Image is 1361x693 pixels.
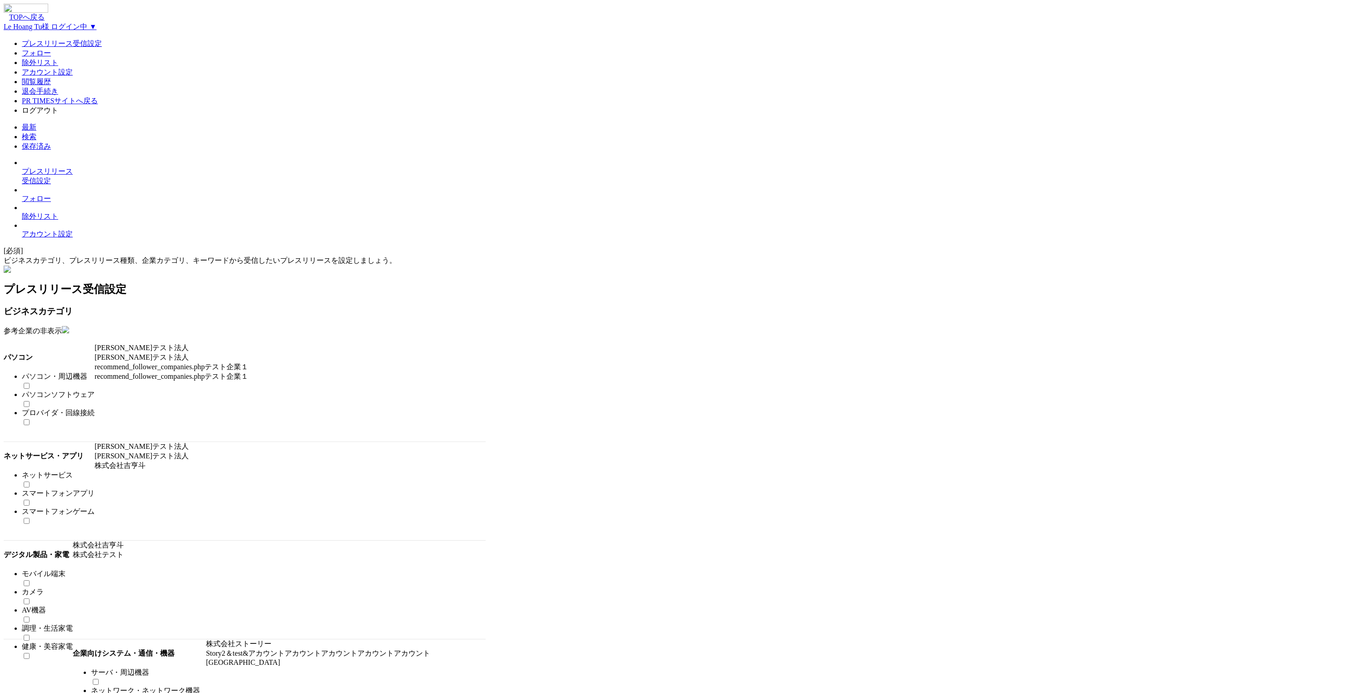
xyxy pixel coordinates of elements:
[22,642,73,652] div: 健康・美容家電
[4,247,23,255] span: [必須]
[4,452,486,461] div: [PERSON_NAME]テスト法人
[4,550,486,560] div: 株式会社テスト
[22,87,58,95] a: 退会手続き
[22,372,95,382] div: パソコン・周辺機器
[22,195,51,202] a: フォロー
[22,569,73,579] div: モバイル端末
[4,326,486,336] p: 参考企業の非表示
[22,588,73,597] div: カメラ
[22,408,95,418] div: プロバイダ・回線接続
[22,142,51,150] a: 保存済み
[73,649,206,658] h4: 企業向けシステム・通信・機器
[22,167,73,185] a: プレスリリース受信設定
[22,489,95,498] div: スマートフォンアプリ
[22,507,95,517] div: スマートフォンゲーム
[4,649,486,667] div: Story2＆test&アカウントアカウントアカウントアカウントアカウント[GEOGRAPHIC_DATA]
[95,442,189,450] span: [PERSON_NAME]テスト法人
[62,326,69,333] img: media_arror_right.png
[4,541,486,550] div: 株式会社吉亨斗
[22,49,51,57] a: フォロー
[4,23,42,30] span: Le Hoang Tu
[4,266,11,273] img: media_tutorial_btn_cansel.png
[95,363,248,371] span: recommend_follower_companies.phpテスト企業１
[22,123,36,131] a: 最新
[4,461,486,471] div: 株式会社吉亨斗
[4,13,45,21] a: TOPへ戻る
[4,4,48,13] img: logo.png
[22,212,58,220] a: 除外リスト
[22,106,58,114] a: ログアウト
[4,306,486,317] h3: ビジネスカテゴリ
[4,353,95,362] h4: パソコン
[22,606,73,615] div: AV機器
[22,390,95,400] div: パソコンソフトウェア
[95,344,189,352] span: [PERSON_NAME]テスト法人
[22,97,98,105] a: PR TIMESサイトへ戻る
[4,550,73,560] h4: デジタル製品・家電
[4,372,486,382] div: recommend_follower_companies.phpテスト企業１
[22,624,73,633] div: 調理・生活家電
[22,230,73,238] a: アカウント設定
[22,59,58,66] a: 除外リスト
[4,353,486,362] div: [PERSON_NAME]テスト法人
[4,14,9,20] img: arrow.png
[22,78,51,85] a: 閲覧履歴
[91,668,206,678] div: サーバ・周辺機器
[22,133,36,141] a: 検索
[4,282,486,296] h2: プレスリリース受信設定
[4,452,95,461] h4: ネットサービス・アプリ
[22,68,73,76] a: アカウント設定
[22,471,95,480] div: ネットサービス
[4,246,486,266] div: ビジネスカテゴリ、プレスリリース種類、企業カテゴリ、キーワードから受信したいプレスリリースを設定しましょう。
[4,23,96,30] a: Le Hoang Tu様 ログイン中 ▼
[4,639,486,649] div: 株式会社ストーリー
[22,40,102,47] a: プレスリリース受信設定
